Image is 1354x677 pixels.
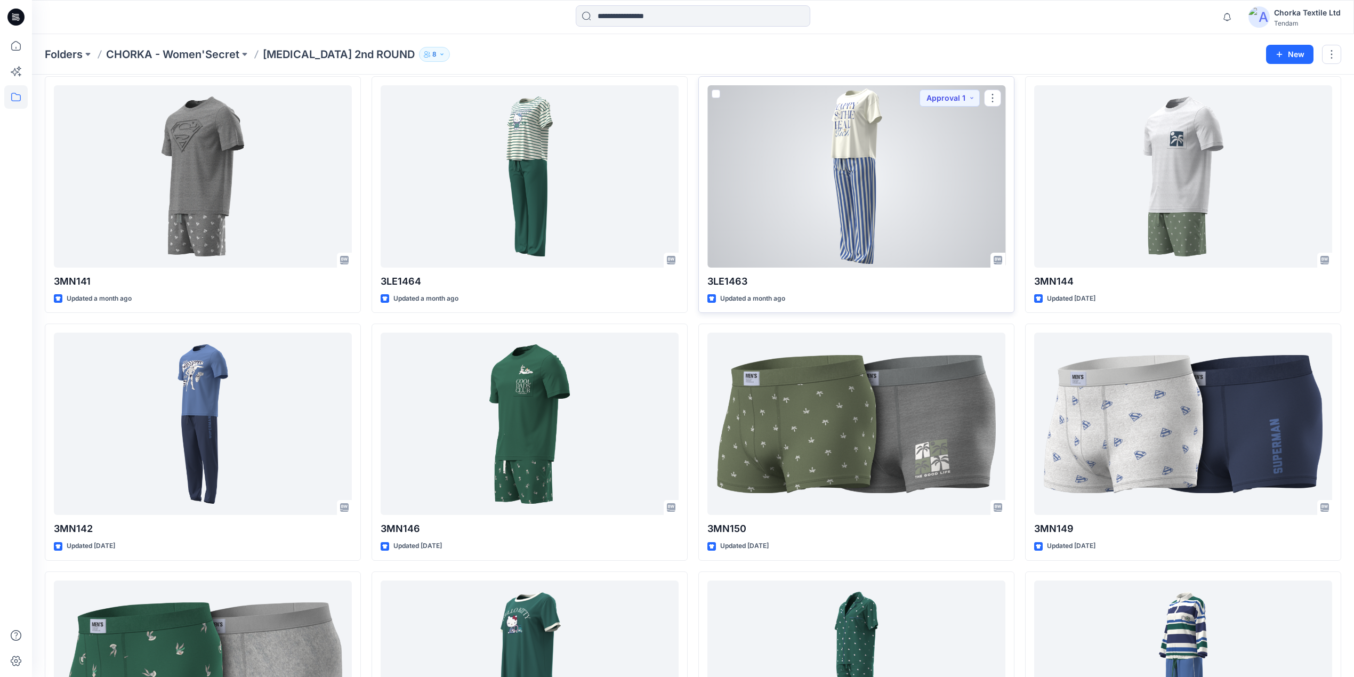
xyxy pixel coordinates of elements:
p: 3MN142 [54,521,352,536]
p: Updated [DATE] [1047,293,1095,304]
p: 3LE1464 [381,274,679,289]
a: 3MN141 [54,85,352,268]
a: 3MN149 [1034,333,1332,515]
a: 3LE1464 [381,85,679,268]
div: Chorka Textile Ltd [1274,6,1341,19]
p: Updated [DATE] [1047,541,1095,552]
p: Updated a month ago [67,293,132,304]
a: 3MN144 [1034,85,1332,268]
p: Updated [DATE] [393,541,442,552]
img: avatar [1248,6,1270,28]
p: Updated a month ago [720,293,785,304]
p: Updated a month ago [393,293,458,304]
p: 3MN149 [1034,521,1332,536]
button: 8 [419,47,450,62]
a: CHORKA - Women'Secret [106,47,239,62]
button: New [1266,45,1313,64]
a: 3MN150 [707,333,1005,515]
p: 3MN141 [54,274,352,289]
p: 3MN144 [1034,274,1332,289]
p: 3MN150 [707,521,1005,536]
a: Folders [45,47,83,62]
p: 3LE1463 [707,274,1005,289]
p: Updated [DATE] [67,541,115,552]
p: [MEDICAL_DATA] 2nd ROUND [263,47,415,62]
p: Updated [DATE] [720,541,769,552]
a: 3MN142 [54,333,352,515]
div: Tendam [1274,19,1341,27]
a: 3LE1463 [707,85,1005,268]
p: 3MN146 [381,521,679,536]
p: 8 [432,49,437,60]
a: 3MN146 [381,333,679,515]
